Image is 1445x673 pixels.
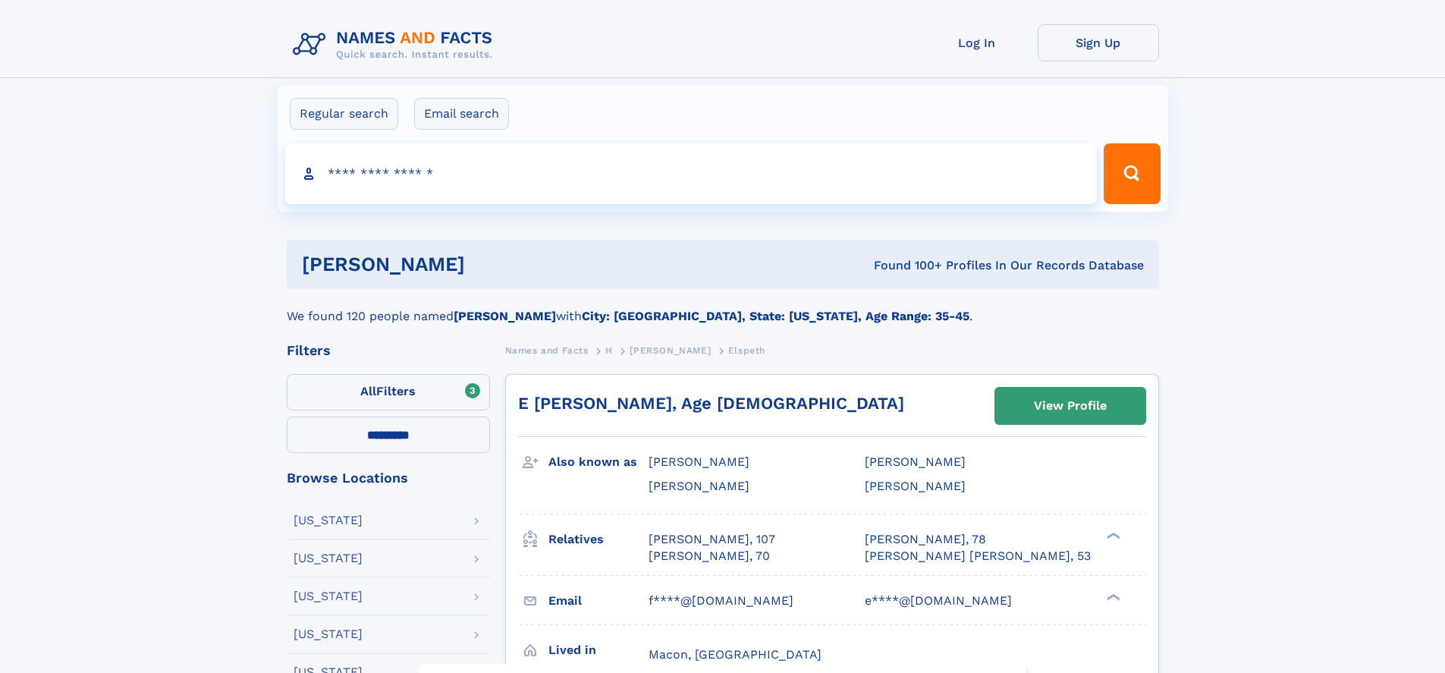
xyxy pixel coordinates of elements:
[1103,530,1121,540] div: ❯
[865,548,1091,565] a: [PERSON_NAME] [PERSON_NAME], 53
[294,590,363,602] div: [US_STATE]
[916,24,1038,61] a: Log In
[1103,592,1121,602] div: ❯
[290,98,398,130] label: Regular search
[995,388,1145,424] a: View Profile
[1104,143,1160,204] button: Search Button
[505,341,589,360] a: Names and Facts
[865,479,966,493] span: [PERSON_NAME]
[1038,24,1159,61] a: Sign Up
[1034,388,1107,423] div: View Profile
[287,289,1159,325] div: We found 120 people named with .
[630,341,711,360] a: [PERSON_NAME]
[285,143,1098,204] input: search input
[302,255,670,274] h1: [PERSON_NAME]
[649,548,770,565] a: [PERSON_NAME], 70
[582,309,969,323] b: City: [GEOGRAPHIC_DATA], State: [US_STATE], Age Range: 35-45
[294,552,363,565] div: [US_STATE]
[414,98,509,130] label: Email search
[454,309,556,323] b: [PERSON_NAME]
[728,345,765,356] span: Elspeth
[518,394,904,413] a: E [PERSON_NAME], Age [DEMOGRAPHIC_DATA]
[548,637,649,663] h3: Lived in
[605,345,613,356] span: H
[649,531,775,548] a: [PERSON_NAME], 107
[669,257,1144,274] div: Found 100+ Profiles In Our Records Database
[294,514,363,527] div: [US_STATE]
[605,341,613,360] a: H
[287,344,490,357] div: Filters
[548,449,649,475] h3: Also known as
[649,479,749,493] span: [PERSON_NAME]
[649,647,821,662] span: Macon, [GEOGRAPHIC_DATA]
[294,628,363,640] div: [US_STATE]
[548,588,649,614] h3: Email
[865,454,966,469] span: [PERSON_NAME]
[287,374,490,410] label: Filters
[360,384,376,398] span: All
[287,24,505,65] img: Logo Names and Facts
[548,527,649,552] h3: Relatives
[287,471,490,485] div: Browse Locations
[649,454,749,469] span: [PERSON_NAME]
[630,345,711,356] span: [PERSON_NAME]
[865,531,986,548] a: [PERSON_NAME], 78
